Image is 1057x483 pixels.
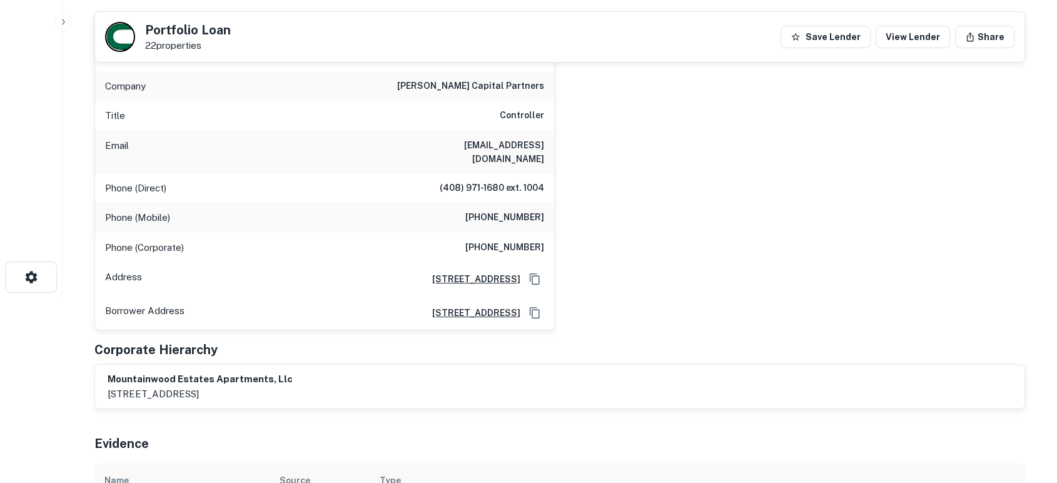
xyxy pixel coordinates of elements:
[105,240,184,255] p: Phone (Corporate)
[108,387,293,402] p: [STREET_ADDRESS]
[108,372,293,387] h6: mountainwood estates apartments, llc
[525,270,544,288] button: Copy Address
[955,26,1014,48] button: Share
[105,108,125,123] p: Title
[422,272,520,286] a: [STREET_ADDRESS]
[105,79,146,94] p: Company
[465,210,544,225] h6: [PHONE_NUMBER]
[525,303,544,322] button: Copy Address
[500,108,544,123] h6: Controller
[145,24,231,36] h5: Portfolio Loan
[876,26,950,48] a: View Lender
[105,210,170,225] p: Phone (Mobile)
[105,303,185,322] p: Borrower Address
[145,40,231,51] p: 22 properties
[465,240,544,255] h6: [PHONE_NUMBER]
[394,138,544,166] h6: [EMAIL_ADDRESS][DOMAIN_NAME]
[94,340,218,359] h5: Corporate Hierarchy
[105,181,166,196] p: Phone (Direct)
[105,138,129,166] p: Email
[440,181,544,196] h6: (408) 971-1680 ext. 1004
[781,26,871,48] button: Save Lender
[422,306,520,320] a: [STREET_ADDRESS]
[994,383,1057,443] iframe: Chat Widget
[94,434,149,453] h5: Evidence
[105,270,142,288] p: Address
[397,79,544,94] h6: [PERSON_NAME] capital partners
